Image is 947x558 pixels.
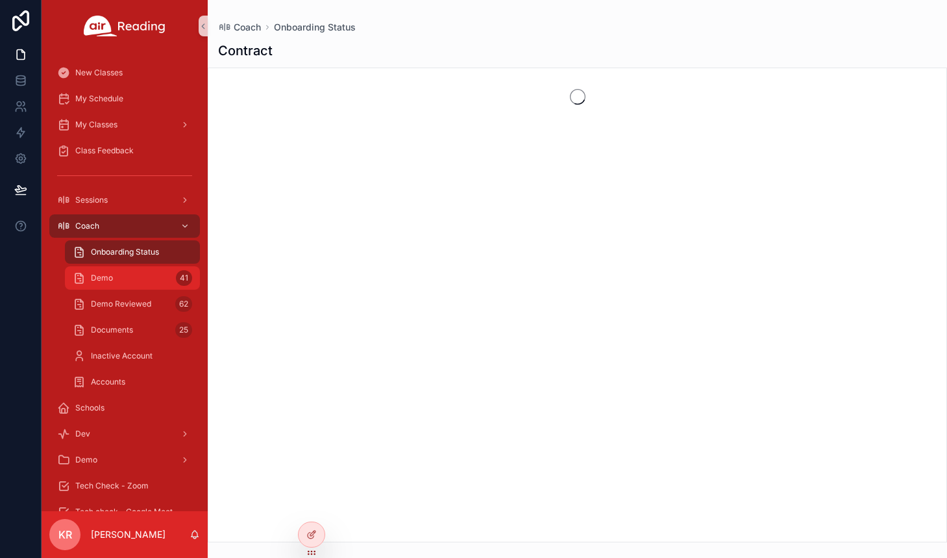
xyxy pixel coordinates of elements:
[218,21,261,34] a: Coach
[65,318,200,342] a: Documents25
[75,94,123,104] span: My Schedule
[58,527,72,542] span: KR
[49,448,200,472] a: Demo
[75,429,90,439] span: Dev
[234,21,261,34] span: Coach
[91,351,153,361] span: Inactive Account
[65,240,200,264] a: Onboarding Status
[49,188,200,212] a: Sessions
[49,113,200,136] a: My Classes
[42,52,208,511] div: scrollable content
[75,195,108,205] span: Sessions
[65,370,200,394] a: Accounts
[75,403,105,413] span: Schools
[75,120,117,130] span: My Classes
[49,139,200,162] a: Class Feedback
[91,528,166,541] p: [PERSON_NAME]
[49,500,200,524] a: Tech check - Google Meet
[49,87,200,110] a: My Schedule
[49,61,200,84] a: New Classes
[274,21,356,34] a: Onboarding Status
[175,322,192,338] div: 25
[75,68,123,78] span: New Classes
[84,16,166,36] img: App logo
[75,507,173,517] span: Tech check - Google Meet
[91,247,159,257] span: Onboarding Status
[49,396,200,420] a: Schools
[91,325,133,335] span: Documents
[75,481,149,491] span: Tech Check - Zoom
[49,474,200,498] a: Tech Check - Zoom
[175,296,192,312] div: 62
[176,270,192,286] div: 41
[91,273,113,283] span: Demo
[65,266,200,290] a: Demo41
[65,292,200,316] a: Demo Reviewed62
[75,455,97,465] span: Demo
[65,344,200,368] a: Inactive Account
[91,377,125,387] span: Accounts
[75,146,134,156] span: Class Feedback
[218,42,273,60] h1: Contract
[49,214,200,238] a: Coach
[75,221,99,231] span: Coach
[49,422,200,446] a: Dev
[91,299,151,309] span: Demo Reviewed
